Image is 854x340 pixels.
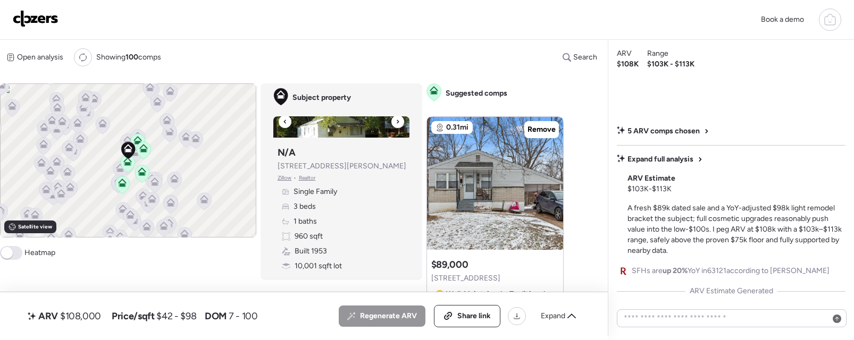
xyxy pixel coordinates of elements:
[125,53,138,62] span: 100
[38,310,58,322] span: ARV
[663,266,688,275] span: up 20%
[647,48,668,59] span: Range
[761,15,804,24] span: Book a demo
[573,52,597,63] span: Search
[627,126,700,137] span: 5 ARV comps chosen
[299,174,316,182] span: Realtor
[156,310,196,322] span: $42 - $98
[96,52,161,63] span: Showing comps
[632,266,830,276] span: SFHs are YoY in 63121 according to [PERSON_NAME]
[690,286,773,296] span: ARV Estimate Generated
[627,184,672,194] span: $103K - $113K
[278,146,296,159] h3: N/A
[446,289,545,300] span: Well-Maintained – Traditional
[627,154,693,165] span: Expand full analysis
[24,248,55,258] span: Heatmap
[627,203,842,255] span: A fresh $89k dated sale and a YoY-adjusted $98k light remodel bracket the subject; full cosmetic ...
[446,122,468,133] span: 0.31mi
[112,310,154,322] span: Price/sqft
[446,88,507,99] span: Suggested comps
[17,52,63,63] span: Open analysis
[278,174,292,182] span: Zillow
[292,92,351,103] span: Subject property
[13,10,58,27] img: Logo
[360,311,417,321] span: Regenerate ARV
[294,216,317,227] span: 1 baths
[60,310,101,322] span: $108,000
[528,124,556,135] span: Remove
[627,173,675,184] span: ARV Estimate
[18,223,52,231] span: Satellite view
[647,59,694,70] span: $103K - $113K
[205,310,227,322] span: DOM
[294,201,316,212] span: 3 beds
[431,258,468,271] h3: $89,000
[541,311,565,321] span: Expand
[457,311,491,321] span: Share link
[617,59,639,70] span: $108K
[278,161,406,172] span: [STREET_ADDRESS][PERSON_NAME]
[431,273,500,284] span: [STREET_ADDRESS]
[617,48,632,59] span: ARV
[295,261,342,271] span: 10,001 sqft lot
[295,246,327,257] span: Built 1953
[295,231,323,242] span: 960 sqft
[229,310,257,322] span: 7 - 100
[294,174,296,182] span: •
[294,186,337,197] span: Single Family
